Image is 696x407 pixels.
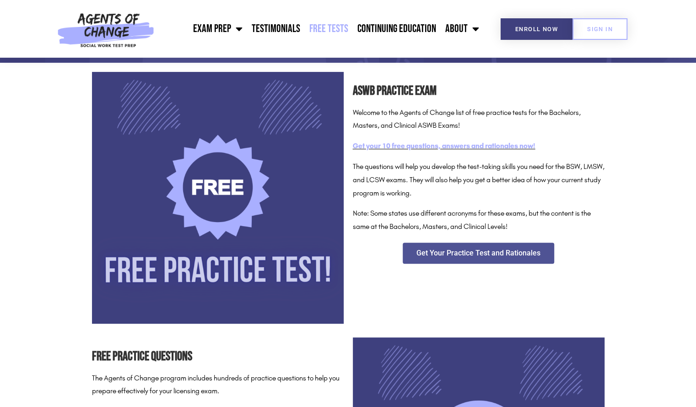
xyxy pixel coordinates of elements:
a: Exam Prep [189,17,247,40]
span: Enroll Now [515,26,558,32]
span: SIGN IN [587,26,613,32]
p: Note: Some states use different acronyms for these exams, but the content is the same at the Bach... [353,207,604,233]
p: The questions will help you develop the test-taking skills you need for the BSW, LMSW, and LCSW e... [353,160,604,200]
a: Get Your Practice Test and Rationales [403,243,554,264]
h2: Free Practice Questions [92,347,344,367]
h2: ASWB Practice Exam [353,81,604,102]
a: Continuing Education [353,17,441,40]
a: About [441,17,484,40]
a: Free Tests [305,17,353,40]
p: The Agents of Change program includes hundreds of practice questions to help you prepare effectiv... [92,372,344,398]
p: Welcome to the Agents of Change list of free practice tests for the Bachelors, Masters, and Clini... [353,106,604,133]
nav: Menu [159,17,484,40]
a: SIGN IN [572,18,627,40]
a: Testimonials [247,17,305,40]
a: Get your 10 free questions, answers and rationales now! [353,141,535,150]
a: Enroll Now [501,18,572,40]
span: Get Your Practice Test and Rationales [416,250,540,257]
